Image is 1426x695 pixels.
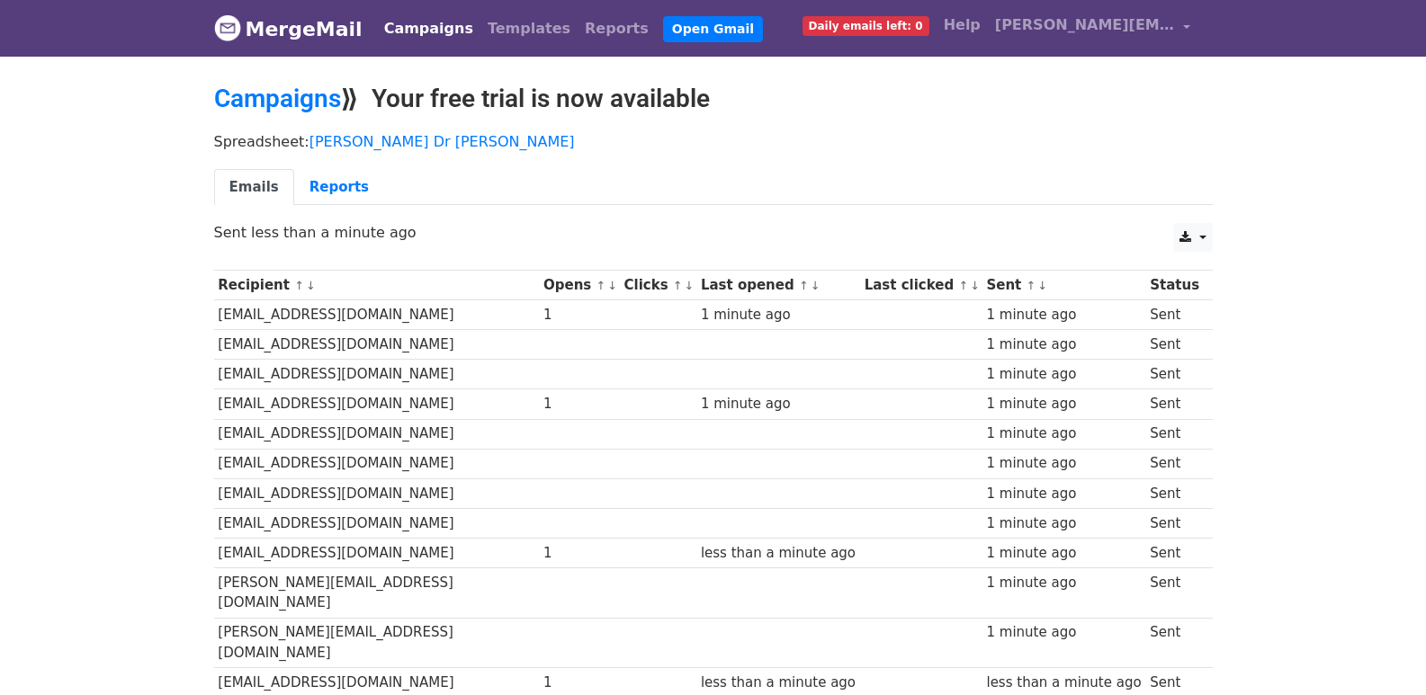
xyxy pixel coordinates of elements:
[543,394,615,414] div: 1
[970,279,980,292] a: ↓
[937,7,988,43] a: Help
[214,538,540,567] td: [EMAIL_ADDRESS][DOMAIN_NAME]
[986,453,1141,474] div: 1 minute ago
[543,543,615,564] div: 1
[306,279,316,292] a: ↓
[986,305,1141,325] div: 1 minute ago
[701,543,856,564] div: less than a minute ago
[1145,360,1203,389] td: Sent
[986,622,1141,643] div: 1 minute ago
[539,271,620,300] th: Opens
[607,279,617,292] a: ↓
[214,568,540,619] td: [PERSON_NAME][EMAIL_ADDRESS][DOMAIN_NAME]
[673,279,683,292] a: ↑
[701,394,856,414] div: 1 minute ago
[986,543,1141,564] div: 1 minute ago
[480,11,578,47] a: Templates
[214,419,540,449] td: [EMAIL_ADDRESS][DOMAIN_NAME]
[986,484,1141,504] div: 1 minute ago
[294,279,304,292] a: ↑
[214,360,540,389] td: [EMAIL_ADDRESS][DOMAIN_NAME]
[663,16,763,42] a: Open Gmail
[1145,478,1203,508] td: Sent
[214,478,540,508] td: [EMAIL_ADDRESS][DOMAIN_NAME]
[214,618,540,668] td: [PERSON_NAME][EMAIL_ADDRESS][DOMAIN_NAME]
[1145,419,1203,449] td: Sent
[986,573,1141,593] div: 1 minute ago
[986,364,1141,385] div: 1 minute ago
[995,14,1175,36] span: [PERSON_NAME][EMAIL_ADDRESS][DOMAIN_NAME]
[214,84,341,113] a: Campaigns
[214,508,540,538] td: [EMAIL_ADDRESS][DOMAIN_NAME]
[309,133,575,150] a: [PERSON_NAME] Dr [PERSON_NAME]
[1145,538,1203,567] td: Sent
[982,271,1146,300] th: Sent
[377,11,480,47] a: Campaigns
[214,389,540,419] td: [EMAIL_ADDRESS][DOMAIN_NAME]
[214,223,1213,242] p: Sent less than a minute ago
[1145,271,1203,300] th: Status
[596,279,605,292] a: ↑
[701,673,856,693] div: less than a minute ago
[958,279,968,292] a: ↑
[1145,330,1203,360] td: Sent
[986,423,1141,444] div: 1 minute ago
[986,394,1141,414] div: 1 minute ago
[214,84,1213,114] h2: ⟫ Your free trial is now available
[701,305,856,325] div: 1 minute ago
[1145,389,1203,419] td: Sent
[986,513,1141,534] div: 1 minute ago
[1145,508,1203,538] td: Sent
[214,300,540,330] td: [EMAIL_ADDRESS][DOMAIN_NAME]
[1037,279,1047,292] a: ↓
[620,271,696,300] th: Clicks
[811,279,821,292] a: ↓
[685,279,695,292] a: ↓
[1027,279,1036,292] a: ↑
[1145,568,1203,619] td: Sent
[986,673,1141,693] div: less than a minute ago
[214,14,241,41] img: MergeMail logo
[696,271,860,300] th: Last opened
[214,132,1213,151] p: Spreadsheet:
[988,7,1198,49] a: [PERSON_NAME][EMAIL_ADDRESS][DOMAIN_NAME]
[803,16,929,36] span: Daily emails left: 0
[214,10,363,48] a: MergeMail
[214,169,294,206] a: Emails
[543,673,615,693] div: 1
[578,11,656,47] a: Reports
[1145,449,1203,478] td: Sent
[214,330,540,360] td: [EMAIL_ADDRESS][DOMAIN_NAME]
[214,271,540,300] th: Recipient
[860,271,982,300] th: Last clicked
[986,334,1141,355] div: 1 minute ago
[795,7,937,43] a: Daily emails left: 0
[799,279,809,292] a: ↑
[1145,618,1203,668] td: Sent
[543,305,615,325] div: 1
[214,449,540,478] td: [EMAIL_ADDRESS][DOMAIN_NAME]
[294,169,384,206] a: Reports
[1145,300,1203,330] td: Sent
